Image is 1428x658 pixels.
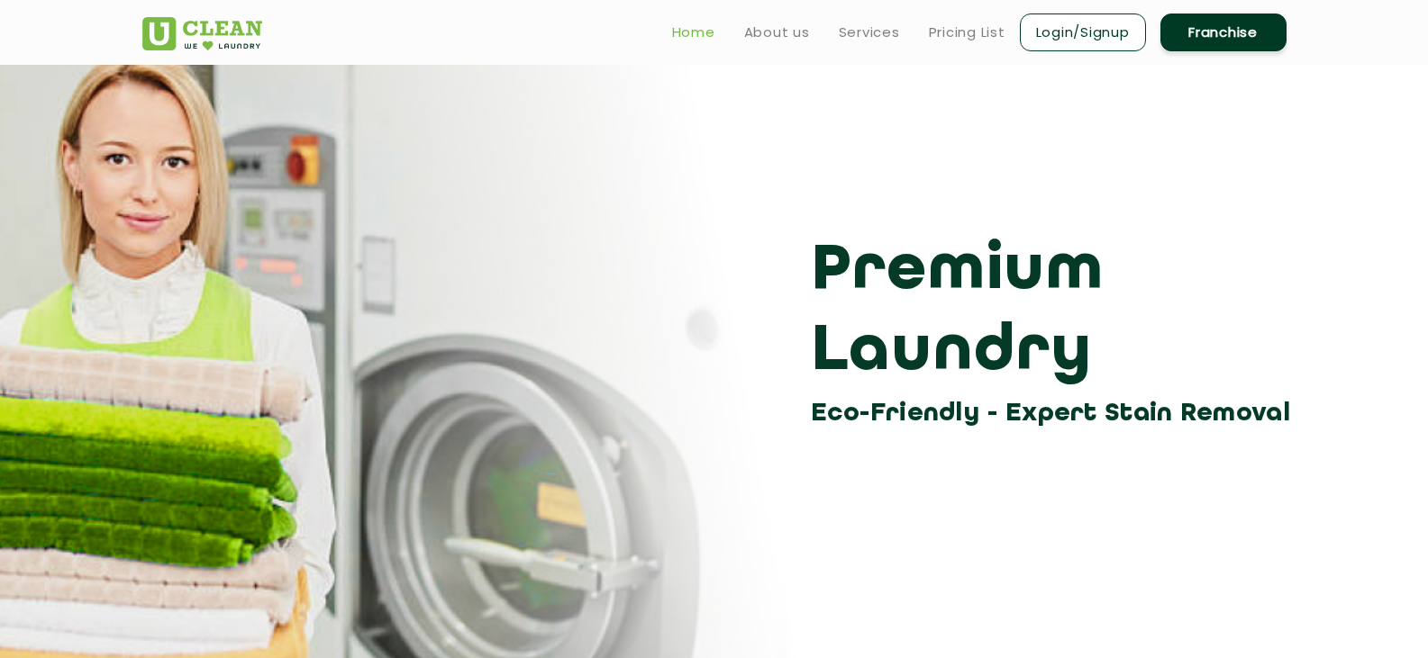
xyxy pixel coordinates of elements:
a: Franchise [1160,14,1287,51]
a: Home [672,22,715,43]
a: Pricing List [929,22,1005,43]
h3: Premium Laundry [811,231,1300,393]
a: About us [744,22,810,43]
img: UClean Laundry and Dry Cleaning [142,17,262,50]
a: Login/Signup [1020,14,1146,51]
h3: Eco-Friendly - Expert Stain Removal [811,393,1300,434]
a: Services [839,22,900,43]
